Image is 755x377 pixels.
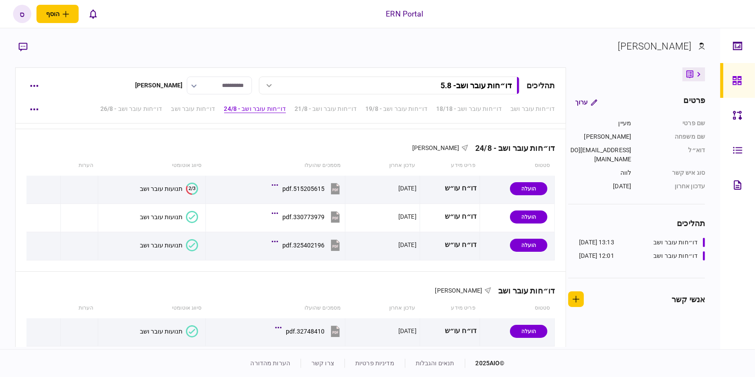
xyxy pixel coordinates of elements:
[420,298,480,318] th: פריט מידע
[568,94,604,110] button: ערוך
[468,143,555,153] div: דו״חות עובר ושב - 24/8
[579,251,705,260] a: דו״חות עובר ושב12:01 [DATE]
[140,328,182,335] div: תנועות עובר ושב
[568,217,705,229] div: תהליכים
[98,298,206,318] th: סיווג אוטומטי
[345,298,420,318] th: עדכון אחרון
[510,104,555,113] a: דו״חות עובר ושב
[568,132,631,141] div: [PERSON_NAME]
[579,251,614,260] div: 12:01 [DATE]
[13,5,31,23] button: ס
[510,325,547,338] div: הועלה
[140,183,198,195] button: 2/3תנועות עובר ושב
[259,77,520,94] button: דו״חות עובר ושב- 5.8
[398,212,417,221] div: [DATE]
[465,359,505,368] div: © 2025 AIO
[510,239,547,252] div: הועלה
[286,328,325,335] div: 32748410.pdf
[684,94,705,110] div: פרטים
[140,214,182,220] div: תנועות עובר ושב
[282,185,325,192] div: 515205615.pdf
[140,211,198,223] button: תנועות עובר ושב
[365,104,427,113] a: דו״חות עובר ושב - 19/8
[640,119,705,128] div: שם פרטי
[140,242,182,249] div: תנועות עובר ושב
[653,238,698,247] div: דו״חות עובר ושב
[491,286,555,295] div: דו״חות עובר ושב
[568,182,631,191] div: [DATE]
[640,132,705,141] div: שם משפחה
[435,287,483,294] span: [PERSON_NAME]
[206,298,345,318] th: מסמכים שהועלו
[568,119,631,128] div: מעיין
[355,360,394,367] a: מדיניות פרטיות
[420,156,480,176] th: פריט מידע
[277,321,342,341] button: 32748410.pdf
[140,239,198,251] button: תנועות עובר ושב
[568,168,631,177] div: לווה
[250,360,290,367] a: הערות מהדורה
[640,168,705,177] div: סוג איש קשר
[398,240,417,249] div: [DATE]
[579,238,705,247] a: דו״חות עובר ושב13:13 [DATE]
[171,104,215,113] a: דו״חות עובר ושב
[423,179,477,198] div: דו״ח עו״ש
[480,156,555,176] th: סטטוס
[98,156,206,176] th: סיווג אוטומטי
[189,186,195,191] text: 2/3
[579,238,614,247] div: 13:13 [DATE]
[398,184,417,193] div: [DATE]
[510,210,547,224] div: הועלה
[618,39,692,53] div: [PERSON_NAME]
[510,182,547,195] div: הועלה
[653,251,698,260] div: דו״חות עובר ושב
[416,360,454,367] a: תנאים והגבלות
[135,81,183,90] div: [PERSON_NAME]
[345,156,420,176] th: עדכון אחרון
[386,8,423,20] div: ERN Portal
[527,80,555,91] div: תהליכים
[640,182,705,191] div: עדכון אחרון
[440,81,512,90] div: דו״חות עובר ושב - 5.8
[61,298,98,318] th: הערות
[274,235,342,255] button: 325402196.pdf
[84,5,102,23] button: פתח רשימת התראות
[295,104,357,113] a: דו״חות עובר ושב - 21/8
[274,179,342,198] button: 515205615.pdf
[398,327,417,335] div: [DATE]
[480,298,555,318] th: סטטוס
[423,321,477,341] div: דו״ח עו״ש
[274,207,342,227] button: 330773979.pdf
[412,144,460,151] span: [PERSON_NAME]
[640,146,705,164] div: דוא״ל
[140,185,182,192] div: תנועות עובר ושב
[100,104,162,113] a: דו״חות עובר ושב - 26/8
[568,146,631,164] div: [EMAIL_ADDRESS][DOMAIN_NAME]
[436,104,502,113] a: דו״חות עובר ושב - 18/18
[672,294,705,305] div: אנשי קשר
[311,360,334,367] a: צרו קשר
[61,156,98,176] th: הערות
[206,156,345,176] th: מסמכים שהועלו
[140,325,198,337] button: תנועות עובר ושב
[423,235,477,255] div: דו״ח עו״ש
[282,214,325,220] div: 330773979.pdf
[282,242,325,249] div: 325402196.pdf
[224,104,286,113] a: דו״חות עובר ושב - 24/8
[423,207,477,227] div: דו״ח עו״ש
[36,5,79,23] button: פתח תפריט להוספת לקוח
